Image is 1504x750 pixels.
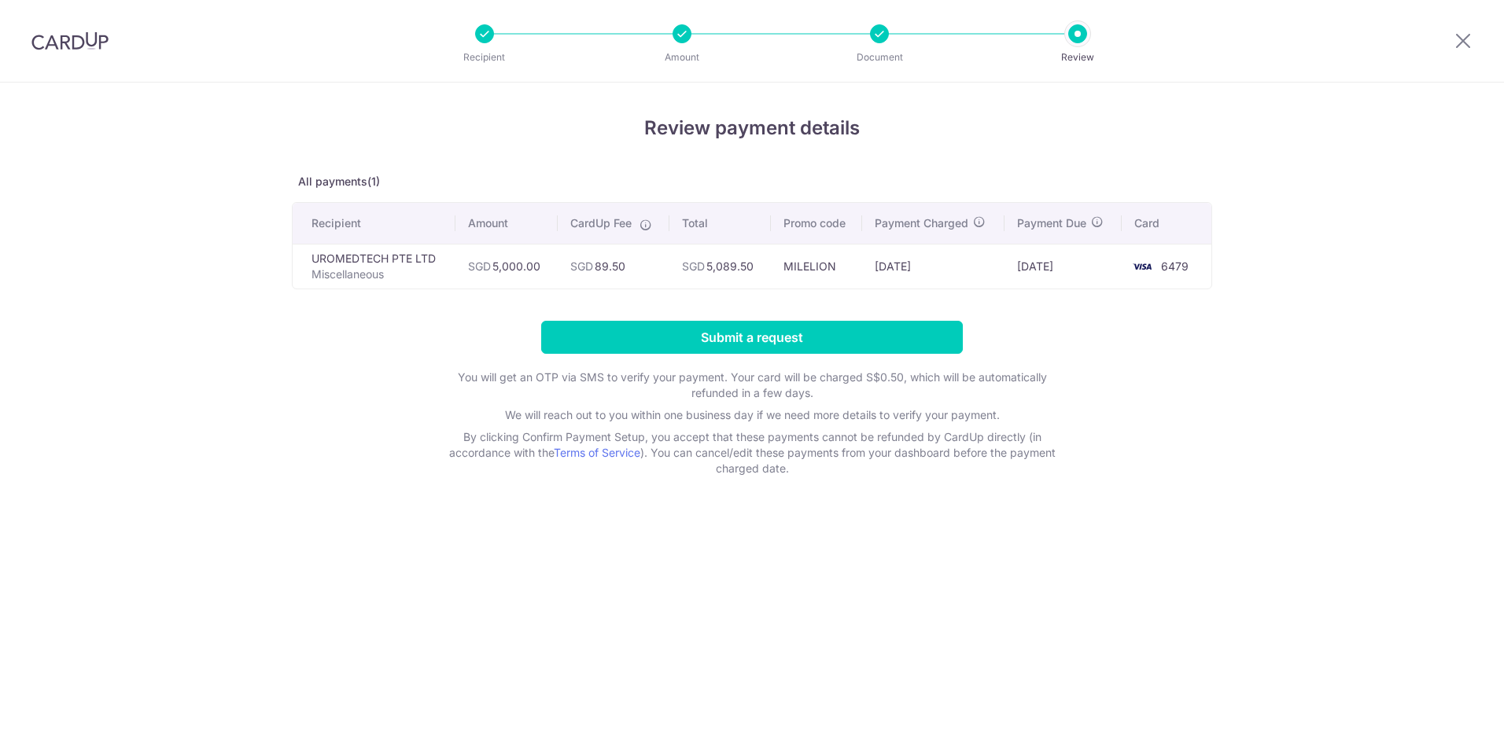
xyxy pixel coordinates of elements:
[31,31,109,50] img: CardUp
[541,321,963,354] input: Submit a request
[558,244,669,289] td: 89.50
[437,407,1067,423] p: We will reach out to you within one business day if we need more details to verify your payment.
[1122,203,1211,244] th: Card
[1161,259,1189,273] span: 6479
[875,215,968,231] span: Payment Charged
[293,203,455,244] th: Recipient
[624,50,740,65] p: Amount
[570,259,593,273] span: SGD
[821,50,938,65] p: Document
[682,259,705,273] span: SGD
[570,215,632,231] span: CardUp Fee
[1005,244,1122,289] td: [DATE]
[1403,703,1488,742] iframe: Opens a widget where you can find more information
[1126,257,1158,276] img: <span class="translation_missing" title="translation missing: en.account_steps.new_confirm_form.b...
[1017,215,1086,231] span: Payment Due
[293,244,455,289] td: UROMEDTECH PTE LTD
[437,429,1067,476] p: By clicking Confirm Payment Setup, you accept that these payments cannot be refunded by CardUp di...
[426,50,543,65] p: Recipient
[669,244,771,289] td: 5,089.50
[771,203,862,244] th: Promo code
[455,203,558,244] th: Amount
[292,174,1212,189] p: All payments(1)
[437,369,1067,401] p: You will get an OTP via SMS to verify your payment. Your card will be charged S$0.50, which will ...
[669,203,771,244] th: Total
[554,446,640,459] a: Terms of Service
[862,244,1005,289] td: [DATE]
[311,267,443,282] p: Miscellaneous
[1019,50,1136,65] p: Review
[455,244,558,289] td: 5,000.00
[292,114,1212,142] h4: Review payment details
[468,259,491,273] span: SGD
[771,244,862,289] td: MILELION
